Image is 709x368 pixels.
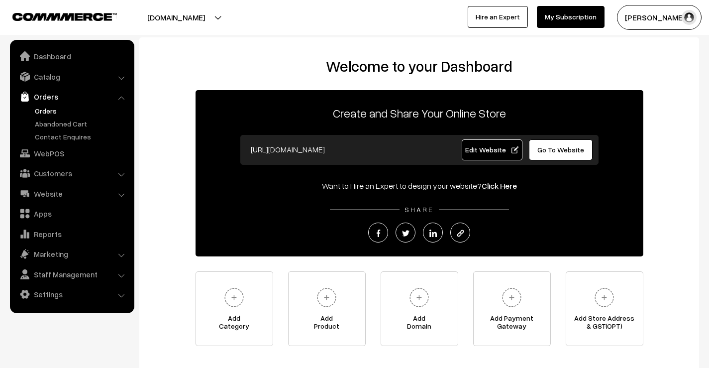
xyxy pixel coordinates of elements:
a: Click Here [482,181,517,191]
button: [DOMAIN_NAME] [112,5,240,30]
a: Go To Website [529,139,593,160]
a: Apps [12,205,131,223]
span: Go To Website [537,145,584,154]
a: Website [12,185,131,203]
a: AddCategory [196,271,273,346]
a: My Subscription [537,6,605,28]
span: Edit Website [465,145,518,154]
span: Add Category [196,314,273,334]
img: COMMMERCE [12,13,117,20]
a: AddProduct [288,271,366,346]
span: Add Payment Gateway [474,314,550,334]
img: plus.svg [313,284,340,311]
p: Create and Share Your Online Store [196,104,643,122]
span: SHARE [400,205,439,214]
a: Hire an Expert [468,6,528,28]
a: Add PaymentGateway [473,271,551,346]
a: COMMMERCE [12,10,100,22]
img: user [682,10,697,25]
a: WebPOS [12,144,131,162]
a: Staff Management [12,265,131,283]
a: Settings [12,285,131,303]
a: AddDomain [381,271,458,346]
div: Want to Hire an Expert to design your website? [196,180,643,192]
h2: Welcome to your Dashboard [149,57,689,75]
span: Add Domain [381,314,458,334]
img: plus.svg [498,284,525,311]
span: Add Product [289,314,365,334]
a: Dashboard [12,47,131,65]
a: Edit Website [462,139,522,160]
a: Catalog [12,68,131,86]
img: plus.svg [591,284,618,311]
img: plus.svg [405,284,433,311]
a: Add Store Address& GST(OPT) [566,271,643,346]
a: Marketing [12,245,131,263]
a: Abandoned Cart [32,119,131,129]
button: [PERSON_NAME]… [617,5,702,30]
a: Orders [12,88,131,106]
a: Contact Enquires [32,131,131,142]
a: Reports [12,225,131,243]
a: Customers [12,164,131,182]
a: Orders [32,106,131,116]
span: Add Store Address & GST(OPT) [566,314,643,334]
img: plus.svg [220,284,248,311]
